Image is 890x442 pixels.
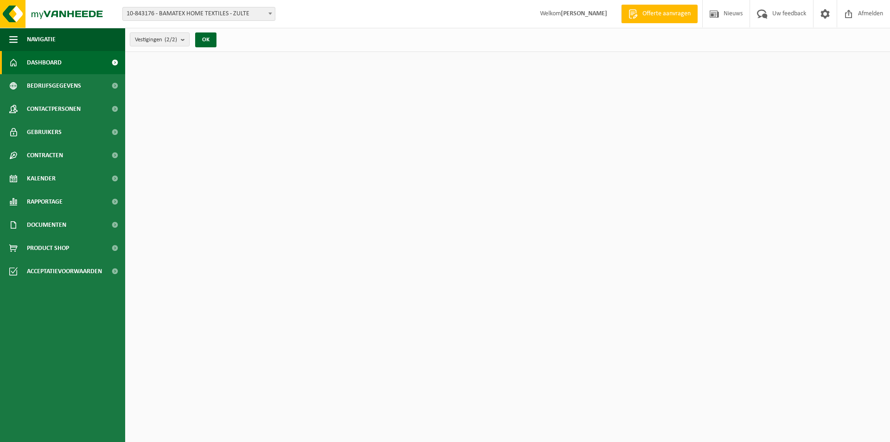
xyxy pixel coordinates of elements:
strong: [PERSON_NAME] [561,10,607,17]
button: Vestigingen(2/2) [130,32,190,46]
a: Offerte aanvragen [621,5,698,23]
span: Product Shop [27,237,69,260]
span: 10-843176 - BAMATEX HOME TEXTILES - ZULTE [123,7,275,20]
count: (2/2) [165,37,177,43]
span: Kalender [27,167,56,190]
span: Contracten [27,144,63,167]
span: Gebruikers [27,121,62,144]
span: Vestigingen [135,33,177,47]
span: Dashboard [27,51,62,74]
span: Documenten [27,213,66,237]
span: Bedrijfsgegevens [27,74,81,97]
span: Acceptatievoorwaarden [27,260,102,283]
span: Contactpersonen [27,97,81,121]
span: Offerte aanvragen [640,9,693,19]
span: Navigatie [27,28,56,51]
button: OK [195,32,216,47]
span: Rapportage [27,190,63,213]
span: 10-843176 - BAMATEX HOME TEXTILES - ZULTE [122,7,275,21]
